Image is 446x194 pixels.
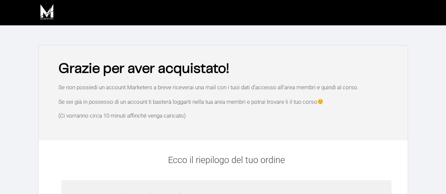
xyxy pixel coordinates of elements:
b: Grazie per aver acquistato! [58,62,229,75]
img: 🙂 [318,99,323,104]
p: (Ci vorranno circa 10 minuti affinché venga caricato) [58,113,395,119]
p: Ecco il riepilogo del tuo ordine [61,153,392,167]
p: Se sei già in possesso di un account ti basterà loggarti nella tua area membri e potrai trovare l... [58,99,395,105]
p: Se non possiedi un account Marketers a breve riceverai una mail con i tuoi dati d’accesso all’are... [58,85,395,90]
